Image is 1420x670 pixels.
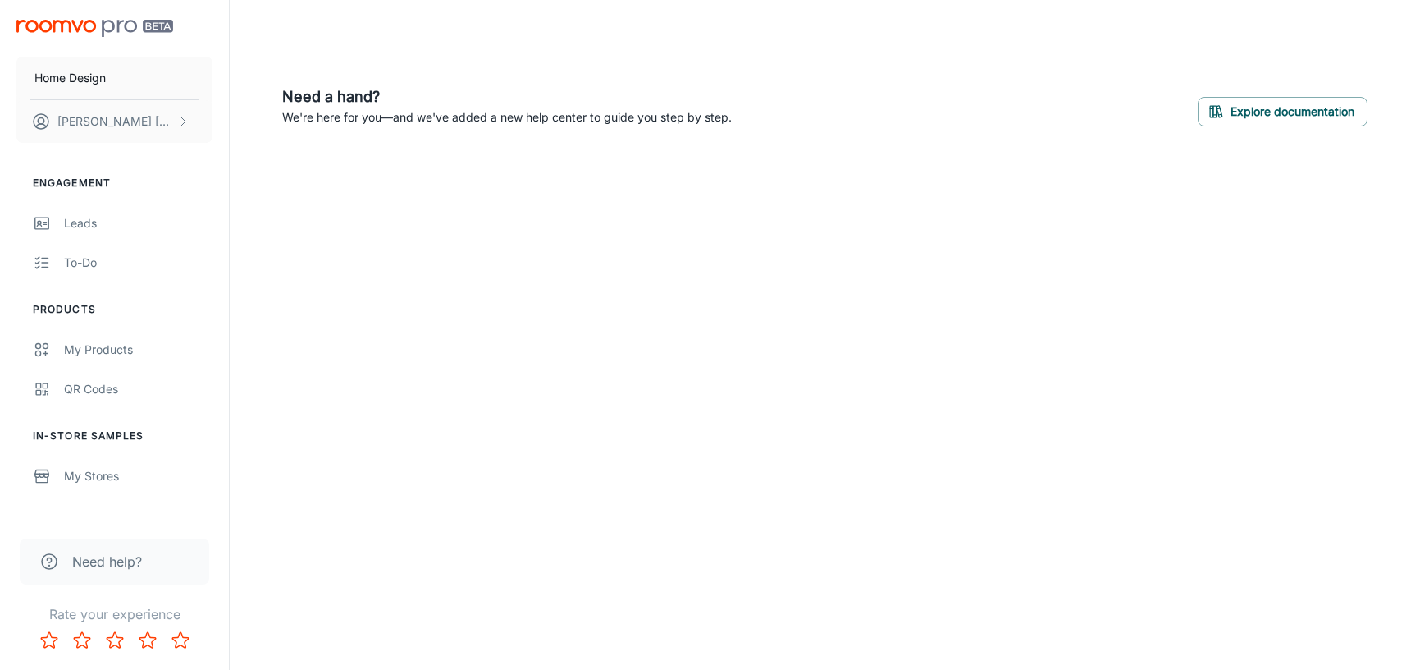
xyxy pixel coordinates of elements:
h6: Need a hand? [282,85,732,108]
button: Home Design [16,57,212,99]
p: We're here for you—and we've added a new help center to guide you step by step. [282,108,732,126]
p: Home Design [34,69,106,87]
img: Roomvo PRO Beta [16,20,173,37]
p: [PERSON_NAME] [PERSON_NAME] [57,112,173,131]
button: Explore documentation [1198,97,1367,126]
a: Explore documentation [1198,102,1367,118]
button: [PERSON_NAME] [PERSON_NAME] [16,100,212,143]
